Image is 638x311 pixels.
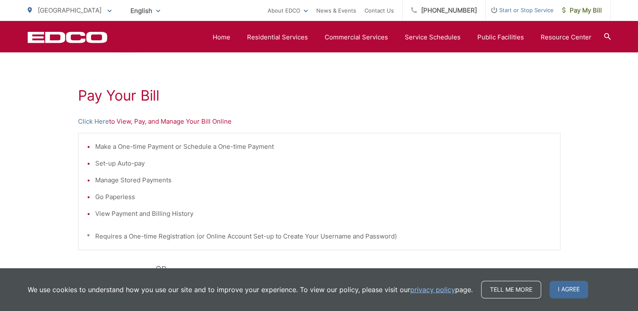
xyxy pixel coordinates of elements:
a: Click Here [78,117,109,127]
p: to View, Pay, and Manage Your Bill Online [78,117,560,127]
li: View Payment and Billing History [95,209,552,219]
a: Public Facilities [477,32,524,42]
a: privacy policy [410,285,455,295]
p: * Requires a One-time Registration (or Online Account Set-up to Create Your Username and Password) [87,231,552,241]
span: English [124,3,167,18]
a: Home [213,32,230,42]
a: Contact Us [365,5,394,16]
li: Manage Stored Payments [95,175,552,185]
span: [GEOGRAPHIC_DATA] [38,6,102,14]
a: Residential Services [247,32,308,42]
h1: Pay Your Bill [78,87,560,104]
a: News & Events [316,5,356,16]
p: We use cookies to understand how you use our site and to improve your experience. To view our pol... [28,285,473,295]
a: Commercial Services [325,32,388,42]
span: Pay My Bill [562,5,602,16]
a: Service Schedules [405,32,461,42]
a: About EDCO [268,5,308,16]
a: Resource Center [541,32,591,42]
li: Set-up Auto-pay [95,158,552,168]
a: EDCD logo. Return to the homepage. [28,31,107,43]
li: Go Paperless [95,192,552,202]
p: - OR - [150,263,560,275]
li: Make a One-time Payment or Schedule a One-time Payment [95,142,552,152]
